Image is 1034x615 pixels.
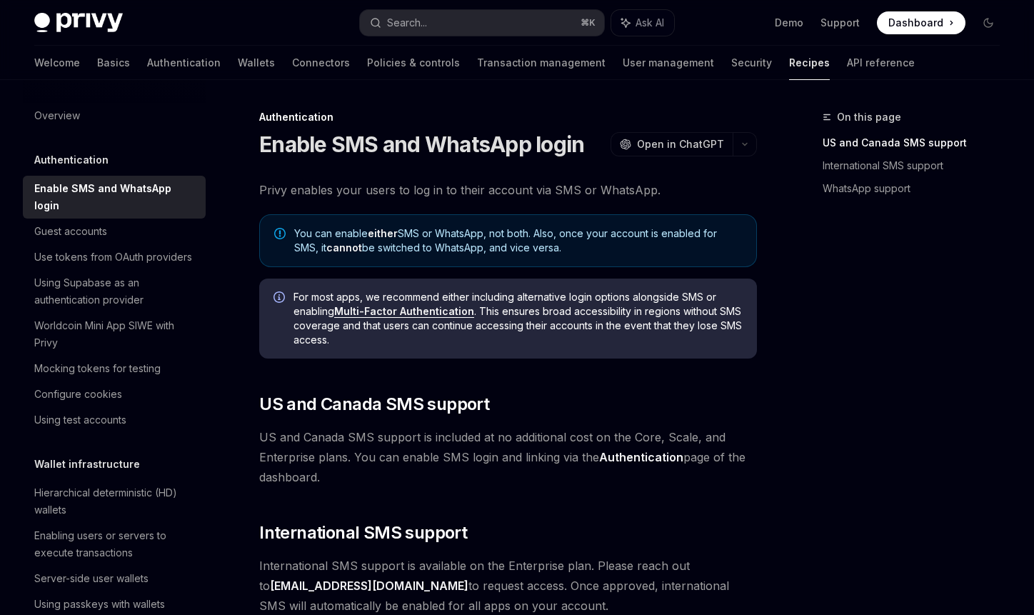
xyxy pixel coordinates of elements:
[823,154,1011,177] a: International SMS support
[34,223,107,240] div: Guest accounts
[34,456,140,473] h5: Wallet infrastructure
[34,596,165,613] div: Using passkeys with wallets
[238,46,275,80] a: Wallets
[34,570,149,587] div: Server-side user wallets
[259,427,757,487] span: US and Canada SMS support is included at no additional cost on the Core, Scale, and Enterprise pl...
[23,381,206,407] a: Configure cookies
[34,317,197,351] div: Worldcoin Mini App SIWE with Privy
[259,180,757,200] span: Privy enables your users to log in to their account via SMS or WhatsApp.
[823,177,1011,200] a: WhatsApp support
[368,227,398,239] strong: either
[837,109,901,126] span: On this page
[888,16,943,30] span: Dashboard
[34,249,192,266] div: Use tokens from OAuth providers
[326,241,362,254] strong: cannot
[789,46,830,80] a: Recipes
[775,16,803,30] a: Demo
[34,46,80,80] a: Welcome
[34,180,197,214] div: Enable SMS and WhatsApp login
[270,579,468,594] a: [EMAIL_ADDRESS][DOMAIN_NAME]
[23,356,206,381] a: Mocking tokens for testing
[23,313,206,356] a: Worldcoin Mini App SIWE with Privy
[23,270,206,313] a: Using Supabase as an authentication provider
[293,290,743,347] span: For most apps, we recommend either including alternative login options alongside SMS or enabling ...
[259,393,489,416] span: US and Canada SMS support
[367,46,460,80] a: Policies & controls
[34,151,109,169] h5: Authentication
[611,10,674,36] button: Ask AI
[23,480,206,523] a: Hierarchical deterministic (HD) wallets
[731,46,772,80] a: Security
[23,523,206,566] a: Enabling users or servers to execute transactions
[387,14,427,31] div: Search...
[97,46,130,80] a: Basics
[34,360,161,377] div: Mocking tokens for testing
[823,131,1011,154] a: US and Canada SMS support
[23,407,206,433] a: Using test accounts
[581,17,596,29] span: ⌘ K
[259,131,584,157] h1: Enable SMS and WhatsApp login
[34,386,122,403] div: Configure cookies
[360,10,604,36] button: Search...⌘K
[636,16,664,30] span: Ask AI
[977,11,1000,34] button: Toggle dark mode
[23,244,206,270] a: Use tokens from OAuth providers
[259,110,757,124] div: Authentication
[34,274,197,309] div: Using Supabase as an authentication provider
[820,16,860,30] a: Support
[294,226,742,255] span: You can enable SMS or WhatsApp, not both. Also, once your account is enabled for SMS, it be switc...
[23,176,206,219] a: Enable SMS and WhatsApp login
[34,107,80,124] div: Overview
[623,46,714,80] a: User management
[334,305,474,318] a: Multi-Factor Authentication
[877,11,965,34] a: Dashboard
[477,46,606,80] a: Transaction management
[259,521,467,544] span: International SMS support
[23,219,206,244] a: Guest accounts
[274,228,286,239] svg: Note
[34,527,197,561] div: Enabling users or servers to execute transactions
[147,46,221,80] a: Authentication
[292,46,350,80] a: Connectors
[34,484,197,519] div: Hierarchical deterministic (HD) wallets
[273,291,288,306] svg: Info
[34,411,126,429] div: Using test accounts
[34,13,123,33] img: dark logo
[23,566,206,591] a: Server-side user wallets
[847,46,915,80] a: API reference
[611,132,733,156] button: Open in ChatGPT
[23,103,206,129] a: Overview
[637,137,724,151] span: Open in ChatGPT
[599,450,683,464] strong: Authentication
